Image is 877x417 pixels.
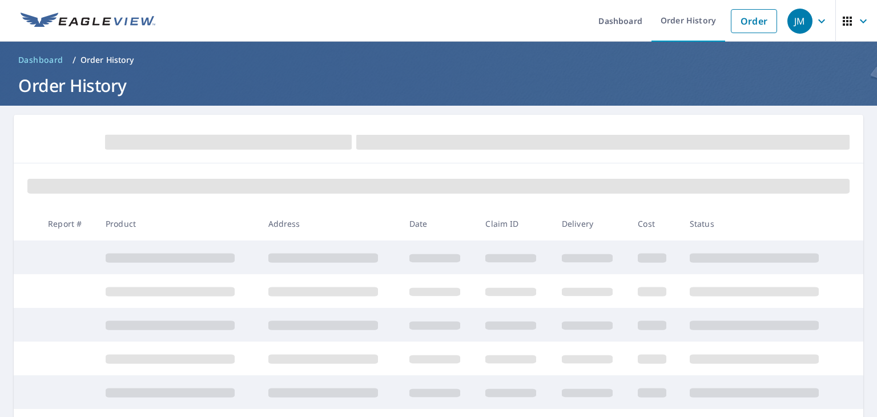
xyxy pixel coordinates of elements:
[681,207,843,240] th: Status
[731,9,777,33] a: Order
[81,54,134,66] p: Order History
[18,54,63,66] span: Dashboard
[21,13,155,30] img: EV Logo
[96,207,259,240] th: Product
[476,207,552,240] th: Claim ID
[787,9,812,34] div: JM
[14,51,863,69] nav: breadcrumb
[259,207,400,240] th: Address
[14,74,863,97] h1: Order History
[553,207,629,240] th: Delivery
[14,51,68,69] a: Dashboard
[73,53,76,67] li: /
[400,207,476,240] th: Date
[39,207,96,240] th: Report #
[629,207,681,240] th: Cost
